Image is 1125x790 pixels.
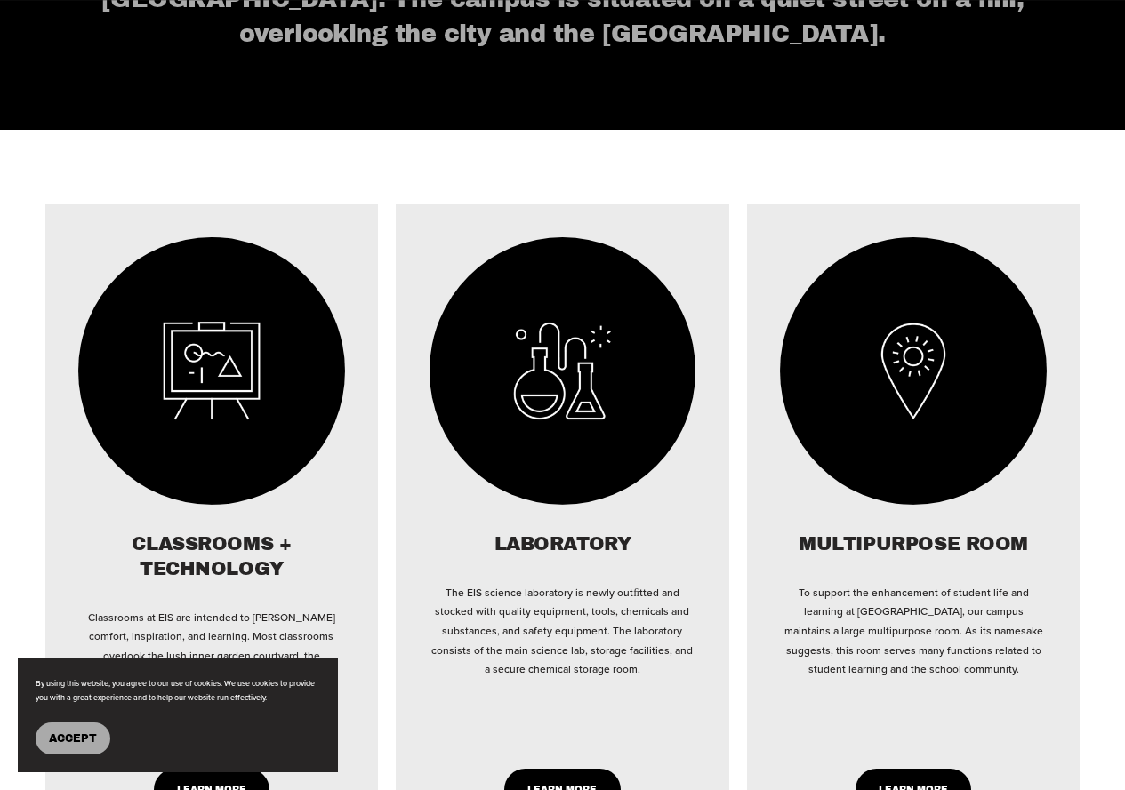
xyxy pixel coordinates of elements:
h2: LABORATORY [430,531,696,556]
img: Lab at Eastwood International School [430,237,696,505]
span: Accept [49,732,97,745]
h2: CLASSROOMS + TECHNOLOGY [78,531,345,581]
p: Classrooms at EIS are intended to [PERSON_NAME] comfort, inspiration, and learning. Most classroo... [78,608,345,742]
img: Best School in Lebanon [780,237,1047,505]
p: By using this website, you agree to our use of cookies. We use cookies to provide you with a grea... [36,676,320,705]
section: Cookie banner [18,658,338,772]
h2: MULTIPURPOSE ROOM [780,531,1047,556]
p: To support the enhancement of student life and learning at [GEOGRAPHIC_DATA], our campus maintain... [780,583,1047,679]
button: Accept [36,722,110,754]
img: Classroom at Eastwood International School [78,237,345,505]
p: The EIS science laboratory is newly outﬁtted and stocked with quality equipment, tools, chemicals... [430,583,696,679]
